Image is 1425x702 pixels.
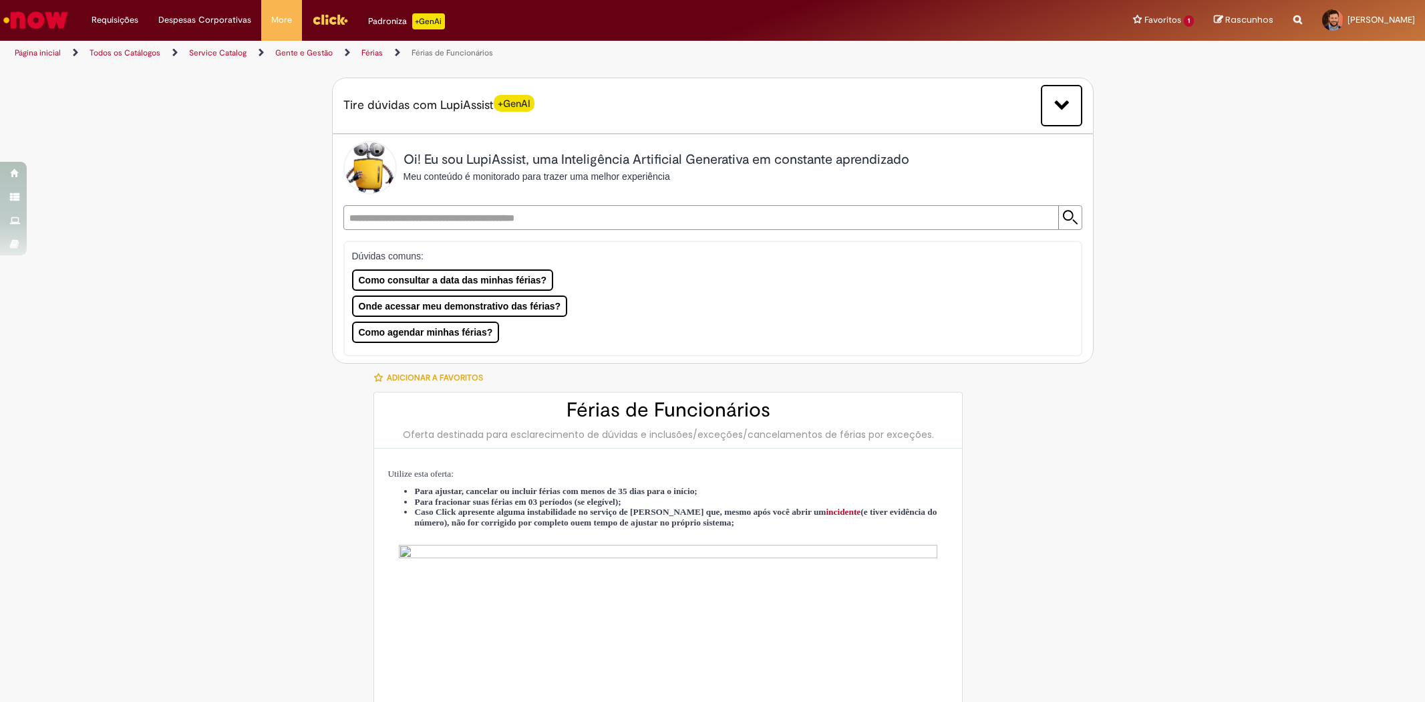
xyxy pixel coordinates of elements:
span: Para fracionar suas férias em 03 períodos (se elegível); [414,497,621,507]
button: Adicionar a Favoritos [373,364,490,392]
span: Utilize esta oferta: [387,469,453,479]
p: +GenAi [412,13,445,29]
span: 1 [1184,15,1194,27]
button: Onde acessar meu demonstrativo das férias? [352,296,568,317]
a: Férias [361,47,383,58]
div: Oferta destinada para esclarecimento de dúvidas e inclusões/exceções/cancelamentos de férias por ... [387,428,949,441]
input: Submit [1058,206,1082,229]
ul: Trilhas de página [10,41,940,66]
span: [PERSON_NAME] [1348,14,1415,25]
p: Dúvidas comuns: [352,249,1052,263]
div: Padroniza [368,13,445,29]
img: ServiceNow [1,7,70,33]
span: Despesas Corporativas [158,13,251,27]
a: Todos os Catálogos [90,47,160,58]
a: incidente [826,507,860,517]
strong: em tempo de ajustar no próprio sistema; [580,517,734,528]
a: Férias de Funcionários [412,47,493,58]
span: Caso Click apresente alguma instabilidade no serviço de [PERSON_NAME] que, mesmo após você abrir ... [414,507,937,528]
button: Como agendar minhas férias? [352,322,500,343]
img: Lupi [343,141,397,195]
span: +GenAI [494,95,535,112]
a: Rascunhos [1214,14,1273,27]
span: Meu conteúdo é monitorado para trazer uma melhor experiência [404,171,670,182]
span: Para ajustar, cancelar ou incluir férias com menos de 35 dias para o início; [414,486,697,496]
span: Favoritos [1144,13,1181,27]
button: Como consultar a data das minhas férias? [352,269,554,291]
a: Gente e Gestão [275,47,333,58]
a: Service Catalog [189,47,247,58]
h2: Oi! Eu sou LupiAssist, uma Inteligência Artificial Generativa em constante aprendizado [404,152,909,167]
a: Página inicial [15,47,61,58]
h2: Férias de Funcionários [387,399,949,421]
span: Requisições [92,13,138,27]
span: More [271,13,292,27]
span: Tire dúvidas com LupiAssist [343,97,535,114]
span: Adicionar a Favoritos [387,372,483,383]
img: click_logo_yellow_360x200.png [312,9,348,29]
span: Rascunhos [1225,13,1273,26]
